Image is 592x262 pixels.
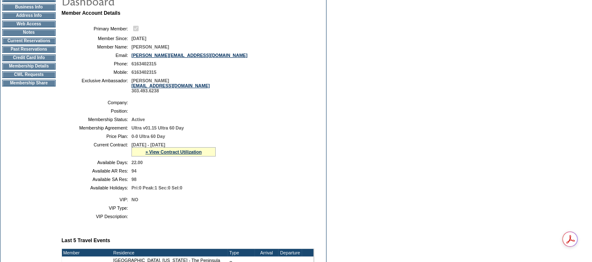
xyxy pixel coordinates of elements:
td: Available AR Res: [65,168,128,173]
span: 94 [131,168,137,173]
td: Available Days: [65,160,128,165]
td: Membership Share [2,80,56,86]
td: Departure [279,249,302,257]
td: VIP Type: [65,205,128,211]
td: Mobile: [65,70,128,75]
td: Business Info [2,4,56,11]
td: Email: [65,53,128,58]
span: 22.00 [131,160,143,165]
td: Web Access [2,21,56,27]
span: Active [131,117,145,122]
span: Ultra v01.15 Ultra 60 Day [131,125,184,130]
td: Primary Member: [65,24,128,32]
b: Member Account Details [62,10,121,16]
td: Available SA Res: [65,177,128,182]
span: NO [131,197,138,202]
td: Phone: [65,61,128,66]
td: Membership Agreement: [65,125,128,130]
td: Credit Card Info [2,54,56,61]
td: Current Contract: [65,142,128,157]
td: Member [62,249,112,257]
td: Past Reservations [2,46,56,53]
a: » View Contract Utilization [145,149,202,154]
span: [DATE] [131,36,146,41]
td: Member Since: [65,36,128,41]
span: 6163402315 [131,70,156,75]
td: Current Reservations [2,38,56,44]
td: CWL Requests [2,71,56,78]
a: [PERSON_NAME][EMAIL_ADDRESS][DOMAIN_NAME] [131,53,247,58]
td: Type [228,249,254,257]
span: 6163402315 [131,61,156,66]
span: [DATE] - [DATE] [131,142,165,147]
td: Exclusive Ambassador: [65,78,128,93]
td: Membership Status: [65,117,128,122]
span: [PERSON_NAME] [131,44,169,49]
span: 98 [131,177,137,182]
td: Company: [65,100,128,105]
td: Available Holidays: [65,185,128,190]
span: Pri:0 Peak:1 Sec:0 Sel:0 [131,185,182,190]
b: Last 5 Travel Events [62,238,110,243]
a: [EMAIL_ADDRESS][DOMAIN_NAME] [131,83,210,88]
span: 0-0 Ultra 60 Day [131,134,165,139]
td: Address Info [2,12,56,19]
td: Position: [65,108,128,113]
td: Price Plan: [65,134,128,139]
td: VIP: [65,197,128,202]
td: VIP Description: [65,214,128,219]
td: Notes [2,29,56,36]
td: Residence [112,249,228,257]
td: Member Name: [65,44,128,49]
span: [PERSON_NAME] 303.493.6238 [131,78,210,93]
td: Arrival [255,249,279,257]
td: Membership Details [2,63,56,70]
